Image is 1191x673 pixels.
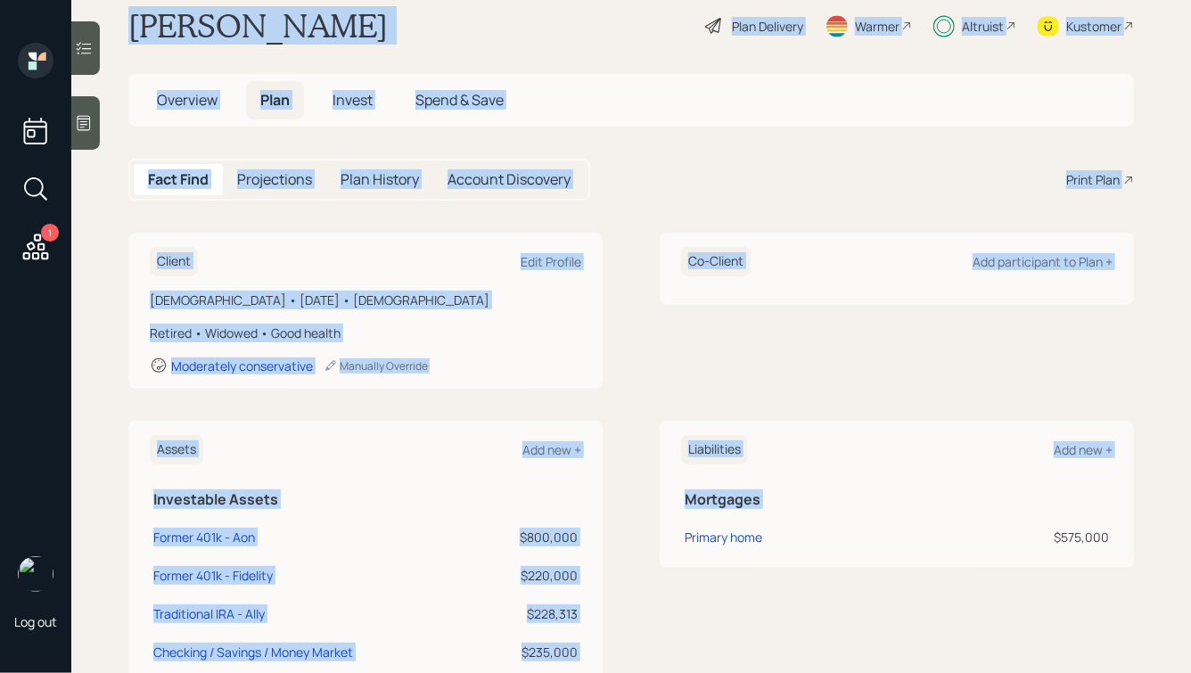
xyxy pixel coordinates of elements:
[153,528,255,546] div: Former 401k - Aon
[1066,170,1120,189] div: Print Plan
[18,556,53,592] img: hunter_neumayer.jpg
[415,90,504,110] span: Spend & Save
[333,90,373,110] span: Invest
[153,604,265,623] div: Traditional IRA - Ally
[341,171,419,188] h5: Plan History
[685,491,1109,508] h5: Mortgages
[732,17,803,36] div: Plan Delivery
[481,528,578,546] div: $800,000
[973,253,1113,270] div: Add participant to Plan +
[855,17,899,36] div: Warmer
[448,171,571,188] h5: Account Discovery
[1066,17,1121,36] div: Kustomer
[153,566,273,585] div: Former 401k - Fidelity
[933,528,1109,546] div: $575,000
[481,604,578,623] div: $228,313
[481,566,578,585] div: $220,000
[521,253,581,270] div: Edit Profile
[522,441,581,458] div: Add new +
[153,643,353,661] div: Checking / Savings / Money Market
[150,324,581,342] div: Retired • Widowed • Good health
[128,6,388,45] h1: [PERSON_NAME]
[150,435,203,464] h6: Assets
[681,435,748,464] h6: Liabilities
[150,291,581,309] div: [DEMOGRAPHIC_DATA] • [DATE] • [DEMOGRAPHIC_DATA]
[14,613,57,630] div: Log out
[681,247,751,276] h6: Co-Client
[324,358,428,373] div: Manually Override
[237,171,312,188] h5: Projections
[41,224,59,242] div: 1
[1054,441,1113,458] div: Add new +
[150,247,198,276] h6: Client
[260,90,290,110] span: Plan
[962,17,1004,36] div: Altruist
[481,643,578,661] div: $235,000
[153,491,578,508] h5: Investable Assets
[157,90,218,110] span: Overview
[685,528,762,546] div: Primary home
[148,171,209,188] h5: Fact Find
[171,357,313,374] div: Moderately conservative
